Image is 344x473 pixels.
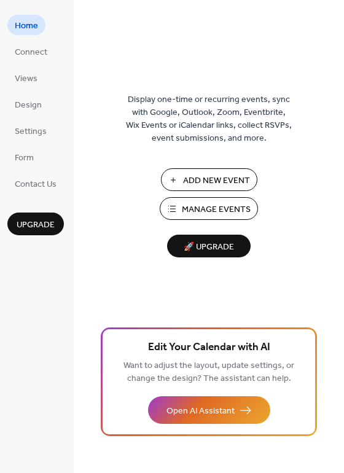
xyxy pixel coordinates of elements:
[7,94,49,114] a: Design
[160,197,258,220] button: Manage Events
[7,15,45,35] a: Home
[15,46,47,59] span: Connect
[161,168,257,191] button: Add New Event
[15,178,57,191] span: Contact Us
[148,396,270,424] button: Open AI Assistant
[17,219,55,232] span: Upgrade
[15,125,47,138] span: Settings
[15,72,37,85] span: Views
[174,239,243,256] span: 🚀 Upgrade
[7,213,64,235] button: Upgrade
[7,68,45,88] a: Views
[183,174,250,187] span: Add New Event
[15,99,42,112] span: Design
[7,41,55,61] a: Connect
[15,152,34,165] span: Form
[15,20,38,33] span: Home
[167,235,251,257] button: 🚀 Upgrade
[7,173,64,193] a: Contact Us
[182,203,251,216] span: Manage Events
[126,93,292,145] span: Display one-time or recurring events, sync with Google, Outlook, Zoom, Eventbrite, Wix Events or ...
[123,358,294,387] span: Want to adjust the layout, update settings, or change the design? The assistant can help.
[148,339,270,356] span: Edit Your Calendar with AI
[7,147,41,167] a: Form
[166,405,235,418] span: Open AI Assistant
[7,120,54,141] a: Settings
